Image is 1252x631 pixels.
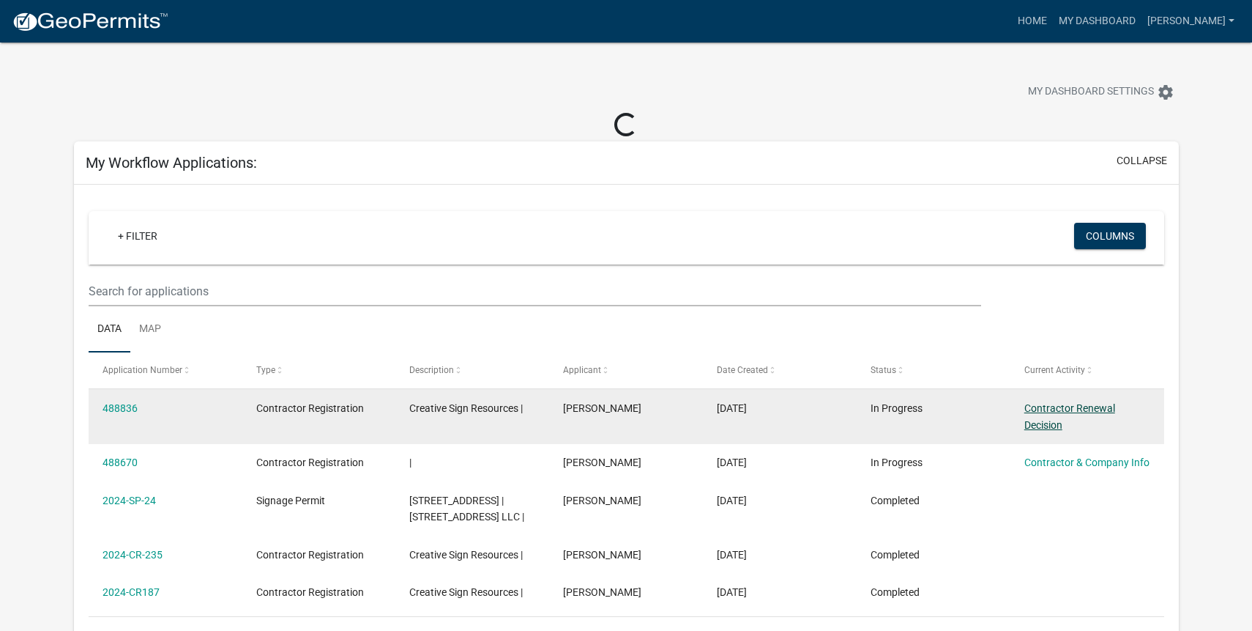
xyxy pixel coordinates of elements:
[256,402,364,414] span: Contractor Registration
[256,586,364,598] span: Contractor Registration
[130,306,170,353] a: Map
[871,549,920,561] span: Completed
[717,586,747,598] span: 12/15/2023
[1117,153,1167,169] button: collapse
[717,402,747,414] span: 10/06/2025
[563,457,641,468] span: Ron
[1012,7,1053,35] a: Home
[871,495,920,506] span: Completed
[563,402,641,414] span: Ron
[717,495,747,506] span: 12/04/2024
[1010,353,1164,388] datatable-header-cell: Current Activity
[1157,84,1174,101] i: settings
[103,549,163,561] a: 2024-CR-235
[1074,223,1146,249] button: Columns
[563,365,601,375] span: Applicant
[409,586,523,598] span: Creative Sign Resources |
[256,549,364,561] span: Contractor Registration
[563,549,641,561] span: Ron
[103,365,182,375] span: Application Number
[1016,78,1186,106] button: My Dashboard Settingssettings
[871,402,923,414] span: In Progress
[256,495,325,506] span: Signage Permit
[857,353,1010,388] datatable-header-cell: Status
[1028,84,1154,101] span: My Dashboard Settings
[1024,457,1149,468] a: Contractor & Company Info
[106,223,169,249] a: + Filter
[242,353,395,388] datatable-header-cell: Type
[86,154,257,171] h5: My Workflow Applications:
[89,353,242,388] datatable-header-cell: Application Number
[1024,402,1115,431] a: Contractor Renewal Decision
[549,353,703,388] datatable-header-cell: Applicant
[703,353,857,388] datatable-header-cell: Date Created
[871,586,920,598] span: Completed
[89,276,981,306] input: Search for applications
[409,365,454,375] span: Description
[256,365,275,375] span: Type
[871,457,923,468] span: In Progress
[1053,7,1141,35] a: My Dashboard
[103,457,138,468] a: 488670
[103,586,160,598] a: 2024-CR187
[871,365,896,375] span: Status
[1141,7,1240,35] a: [PERSON_NAME]
[409,549,523,561] span: Creative Sign Resources |
[717,457,747,468] span: 10/06/2025
[103,402,138,414] a: 488836
[409,402,523,414] span: Creative Sign Resources |
[1024,365,1085,375] span: Current Activity
[717,549,747,561] span: 11/25/2024
[395,353,549,388] datatable-header-cell: Description
[256,457,364,468] span: Contractor Registration
[563,495,641,506] span: Ron
[409,457,411,468] span: |
[717,365,768,375] span: Date Created
[563,586,641,598] span: Ron
[103,495,156,506] a: 2024-SP-24
[89,306,130,353] a: Data
[409,495,524,523] span: 3131 E MARKET ST | 3131 E Market Street LLC |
